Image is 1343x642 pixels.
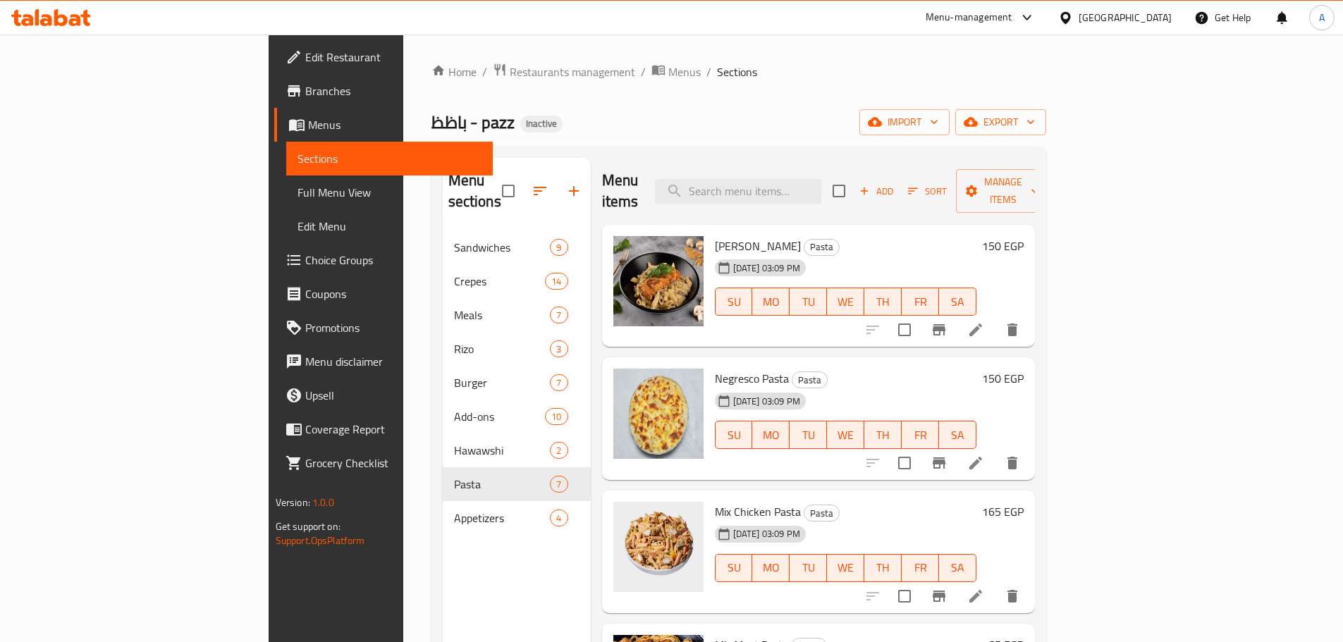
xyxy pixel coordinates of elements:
[871,113,938,131] span: import
[454,442,551,459] span: Hawawshi
[551,309,567,322] span: 7
[305,421,482,438] span: Coverage Report
[922,579,956,613] button: Branch-specific-item
[939,554,976,582] button: SA
[715,235,801,257] span: [PERSON_NAME]
[864,554,902,582] button: TH
[1319,10,1325,25] span: A
[728,395,806,408] span: [DATE] 03:09 PM
[967,321,984,338] a: Edit menu item
[967,455,984,471] a: Edit menu item
[804,505,839,521] span: Pasta
[721,292,747,312] span: SU
[827,421,864,449] button: WE
[715,554,753,582] button: SU
[546,410,567,424] span: 10
[795,557,821,578] span: TU
[454,307,551,323] span: Meals
[904,180,950,202] button: Sort
[956,169,1050,213] button: Manage items
[274,277,493,311] a: Coupons
[833,292,859,312] span: WE
[752,421,790,449] button: MO
[520,116,563,132] div: Inactive
[907,292,933,312] span: FR
[967,113,1035,131] span: export
[551,376,567,390] span: 7
[613,236,704,326] img: Alfredo Pasta
[613,502,704,592] img: Mix Chicken Pasta
[274,40,493,74] a: Edit Restaurant
[286,175,493,209] a: Full Menu View
[312,493,334,512] span: 1.0.0
[443,225,591,541] nav: Menu sections
[305,82,482,99] span: Branches
[790,421,827,449] button: TU
[274,345,493,378] a: Menu disclaimer
[305,319,482,336] span: Promotions
[939,288,976,316] button: SA
[274,446,493,480] a: Grocery Checklist
[613,369,704,459] img: Negresco Pasta
[274,243,493,277] a: Choice Groups
[523,174,557,208] span: Sort sections
[305,353,482,370] span: Menu disclaimer
[939,421,976,449] button: SA
[274,378,493,412] a: Upsell
[715,421,753,449] button: SU
[551,478,567,491] span: 7
[792,372,827,388] span: Pasta
[443,332,591,366] div: Rizo3
[792,371,828,388] div: Pasta
[550,239,568,256] div: items
[550,340,568,357] div: items
[795,425,821,445] span: TU
[982,502,1024,521] h6: 165 EGP
[804,239,839,255] span: Pasta
[864,288,902,316] button: TH
[902,554,939,582] button: FR
[945,292,971,312] span: SA
[890,581,919,611] span: Select to update
[274,311,493,345] a: Promotions
[550,374,568,391] div: items
[870,425,896,445] span: TH
[276,517,341,536] span: Get support on:
[833,425,859,445] span: WE
[493,176,523,206] span: Select all sections
[721,557,747,578] span: SU
[454,374,551,391] span: Burger
[274,74,493,108] a: Branches
[454,340,551,357] span: Rizo
[286,142,493,175] a: Sections
[728,261,806,275] span: [DATE] 03:09 PM
[824,176,854,206] span: Select section
[443,400,591,433] div: Add-ons10
[602,170,639,212] h2: Menu items
[305,455,482,471] span: Grocery Checklist
[443,433,591,467] div: Hawawshi2
[550,307,568,323] div: items
[715,288,753,316] button: SU
[286,209,493,243] a: Edit Menu
[551,342,567,356] span: 3
[546,275,567,288] span: 14
[706,63,711,80] li: /
[557,174,591,208] button: Add section
[827,288,864,316] button: WE
[967,173,1039,209] span: Manage items
[922,446,956,480] button: Branch-specific-item
[870,292,896,312] span: TH
[305,285,482,302] span: Coupons
[443,501,591,535] div: Appetizers4
[752,288,790,316] button: MO
[715,501,801,522] span: Mix Chicken Pasta
[551,512,567,525] span: 4
[902,288,939,316] button: FR
[902,421,939,449] button: FR
[955,109,1046,135] button: export
[655,179,821,204] input: search
[907,425,933,445] span: FR
[545,273,568,290] div: items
